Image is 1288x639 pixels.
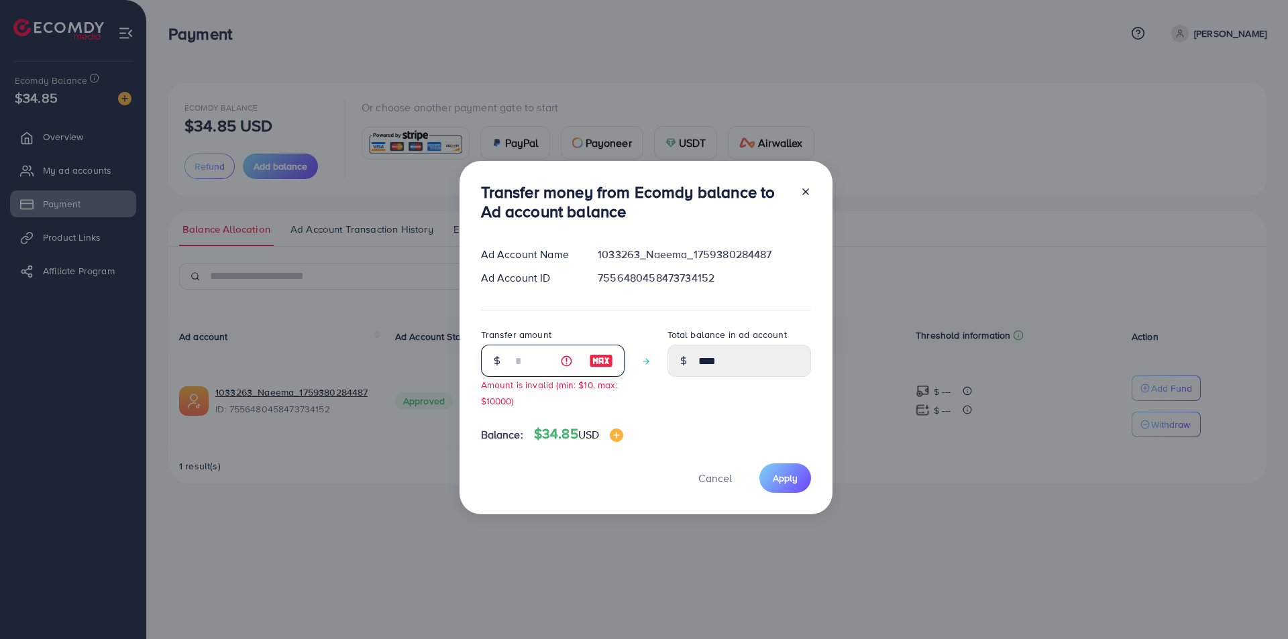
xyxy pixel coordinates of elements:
[534,426,623,443] h4: $34.85
[587,247,821,262] div: 1033263_Naeema_1759380284487
[773,471,798,485] span: Apply
[481,378,618,406] small: Amount is invalid (min: $10, max: $10000)
[610,428,623,442] img: image
[698,471,732,485] span: Cancel
[667,328,787,341] label: Total balance in ad account
[1231,579,1278,629] iframe: Chat
[470,247,588,262] div: Ad Account Name
[682,463,749,492] button: Cancel
[589,353,613,369] img: image
[481,427,523,443] span: Balance:
[481,328,551,341] label: Transfer amount
[481,182,790,221] h3: Transfer money from Ecomdy balance to Ad account balance
[759,463,811,492] button: Apply
[587,270,821,286] div: 7556480458473734152
[578,427,599,442] span: USD
[470,270,588,286] div: Ad Account ID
